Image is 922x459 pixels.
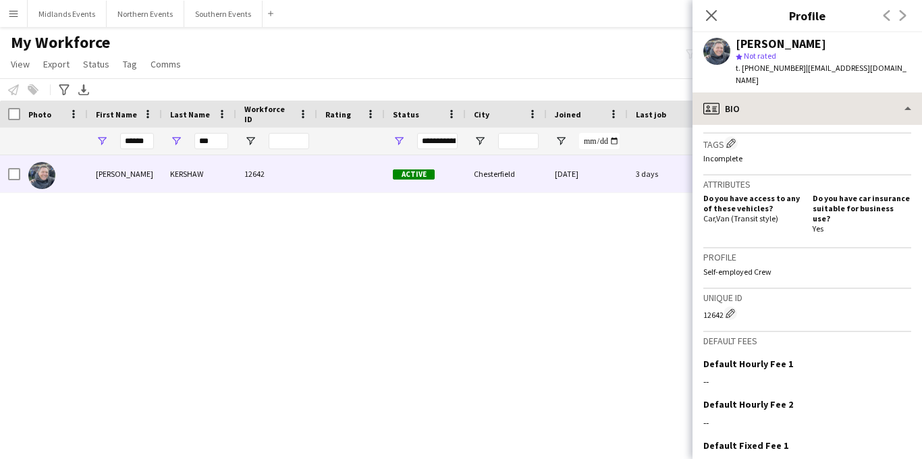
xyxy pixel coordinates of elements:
[236,155,317,192] div: 12642
[78,55,115,73] a: Status
[11,32,110,53] span: My Workforce
[703,416,911,429] div: --
[703,358,793,370] h3: Default Hourly Fee 1
[813,193,911,223] h5: Do you have car insurance suitable for business use?
[636,109,666,119] span: Last job
[703,213,716,223] span: Car ,
[5,55,35,73] a: View
[703,335,911,347] h3: Default fees
[474,135,486,147] button: Open Filter Menu
[28,162,55,189] img: Stuart KERSHAW
[145,55,186,73] a: Comms
[184,1,263,27] button: Southern Events
[703,306,911,320] div: 12642
[244,135,256,147] button: Open Filter Menu
[736,63,906,85] span: | [EMAIL_ADDRESS][DOMAIN_NAME]
[170,135,182,147] button: Open Filter Menu
[107,1,184,27] button: Northern Events
[703,251,911,263] h3: Profile
[703,193,802,213] h5: Do you have access to any of these vehicles?
[628,155,709,192] div: 3 days
[325,109,351,119] span: Rating
[269,133,309,149] input: Workforce ID Filter Input
[693,92,922,125] div: Bio
[38,55,75,73] a: Export
[393,135,405,147] button: Open Filter Menu
[123,58,137,70] span: Tag
[117,55,142,73] a: Tag
[736,63,806,73] span: t. [PHONE_NUMBER]
[466,155,547,192] div: Chesterfield
[703,153,911,163] p: Incomplete
[28,1,107,27] button: Midlands Events
[555,135,567,147] button: Open Filter Menu
[579,133,620,149] input: Joined Filter Input
[120,133,154,149] input: First Name Filter Input
[56,82,72,98] app-action-btn: Advanced filters
[244,104,293,124] span: Workforce ID
[498,133,539,149] input: City Filter Input
[76,82,92,98] app-action-btn: Export XLSX
[28,109,51,119] span: Photo
[393,109,419,119] span: Status
[170,109,210,119] span: Last Name
[43,58,70,70] span: Export
[88,155,162,192] div: [PERSON_NAME]
[474,109,489,119] span: City
[736,38,826,50] div: [PERSON_NAME]
[693,7,922,24] h3: Profile
[162,155,236,192] div: KERSHAW
[703,178,911,190] h3: Attributes
[96,109,137,119] span: First Name
[83,58,109,70] span: Status
[813,223,823,234] span: Yes
[194,133,228,149] input: Last Name Filter Input
[96,135,108,147] button: Open Filter Menu
[703,136,911,151] h3: Tags
[703,398,793,410] h3: Default Hourly Fee 2
[716,213,778,223] span: Van (Transit style)
[393,169,435,180] span: Active
[703,267,911,277] p: Self-employed Crew
[744,51,776,61] span: Not rated
[703,292,911,304] h3: Unique ID
[703,375,911,387] div: --
[547,155,628,192] div: [DATE]
[703,439,788,452] h3: Default Fixed Fee 1
[555,109,581,119] span: Joined
[151,58,181,70] span: Comms
[11,58,30,70] span: View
